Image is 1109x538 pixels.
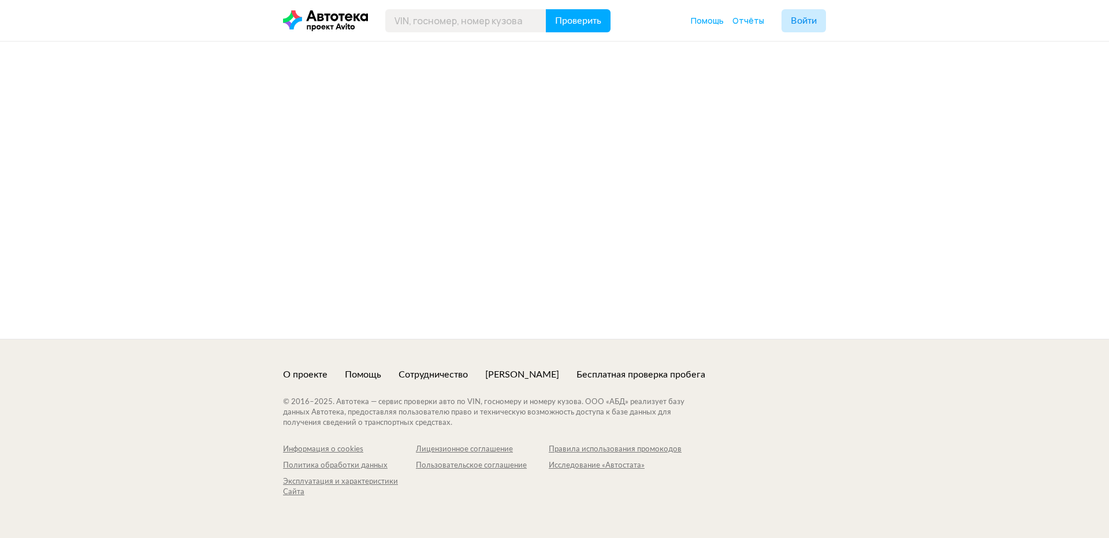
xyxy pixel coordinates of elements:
a: Лицензионное соглашение [416,444,549,455]
button: Проверить [546,9,611,32]
a: Правила использования промокодов [549,444,682,455]
a: Эксплуатация и характеристики Сайта [283,477,416,498]
span: Отчёты [732,15,764,26]
a: Политика обработки данных [283,461,416,471]
a: О проекте [283,368,328,381]
span: Помощь [691,15,724,26]
a: Сотрудничество [399,368,468,381]
a: [PERSON_NAME] [485,368,559,381]
a: Помощь [691,15,724,27]
a: Исследование «Автостата» [549,461,682,471]
div: © 2016– 2025 . Автотека — сервис проверки авто по VIN, госномеру и номеру кузова. ООО «АБД» реали... [283,397,708,428]
a: Помощь [345,368,381,381]
button: Войти [781,9,826,32]
a: Отчёты [732,15,764,27]
span: Войти [791,16,817,25]
a: Бесплатная проверка пробега [576,368,705,381]
span: Проверить [555,16,601,25]
a: Пользовательское соглашение [416,461,549,471]
input: VIN, госномер, номер кузова [385,9,546,32]
a: Информация о cookies [283,444,416,455]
